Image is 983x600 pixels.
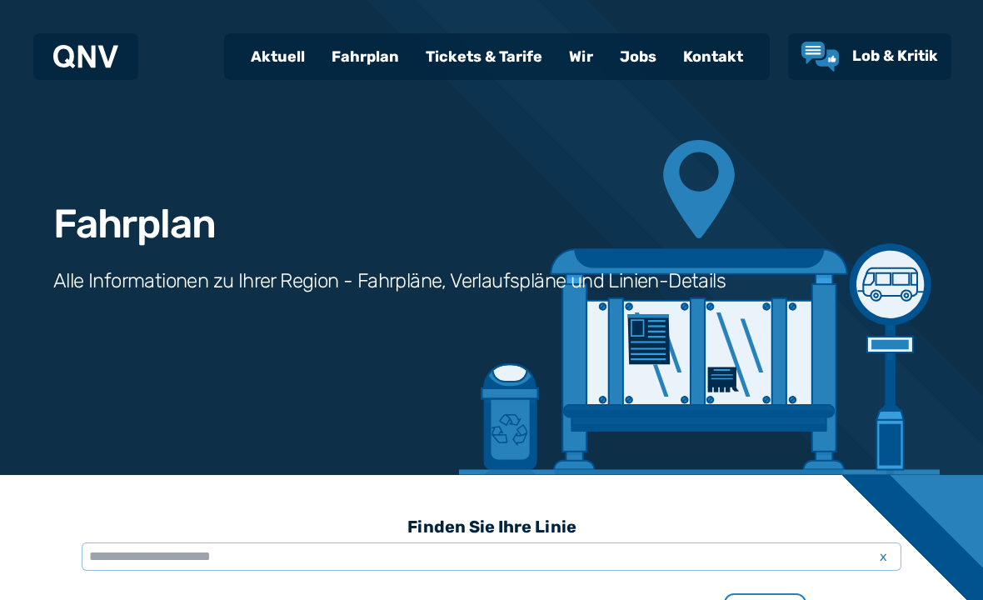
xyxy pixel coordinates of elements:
a: Jobs [606,35,670,78]
img: QNV Logo [53,45,118,68]
a: QNV Logo [53,40,118,73]
a: Kontakt [670,35,756,78]
a: Wir [556,35,606,78]
h3: Finden Sie Ihre Linie [82,508,901,545]
span: Lob & Kritik [852,47,938,65]
a: Aktuell [237,35,318,78]
span: x [871,547,895,567]
a: Lob & Kritik [801,42,938,72]
a: Tickets & Tarife [412,35,556,78]
h1: Fahrplan [53,204,215,244]
a: Fahrplan [318,35,412,78]
h3: Alle Informationen zu Ihrer Region - Fahrpläne, Verlaufspläne und Linien-Details [53,267,726,294]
